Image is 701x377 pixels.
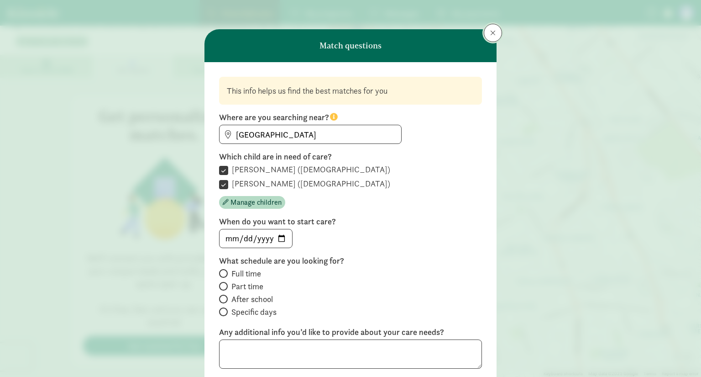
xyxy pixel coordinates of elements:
span: Part time [231,281,263,292]
label: Which child are in need of care? [219,151,482,162]
label: What schedule are you looking for? [219,255,482,266]
input: Find address [220,125,401,143]
span: Manage children [230,197,282,208]
label: When do you want to start care? [219,216,482,227]
label: [PERSON_NAME] ([DEMOGRAPHIC_DATA]) [228,164,390,175]
span: Specific days [231,307,277,318]
label: [PERSON_NAME] ([DEMOGRAPHIC_DATA]) [228,178,390,189]
div: This info helps us find the best matches for you [227,85,474,97]
h6: Match questions [319,41,382,50]
span: After school [231,294,273,305]
label: Where are you searching near? [219,112,482,123]
span: Full time [231,268,261,279]
label: Any additional info you’d like to provide about your care needs? [219,327,482,338]
button: Manage children [219,196,285,209]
